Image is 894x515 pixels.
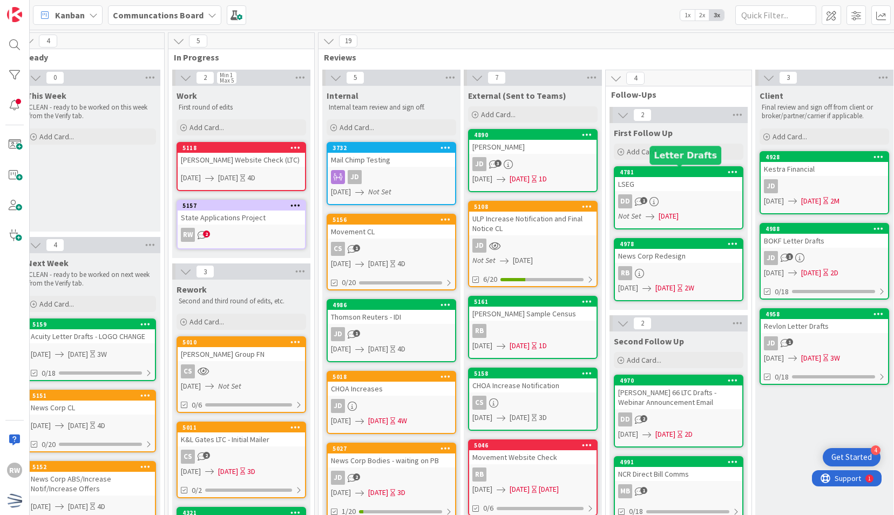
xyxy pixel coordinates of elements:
[760,90,783,101] span: Client
[56,4,59,13] div: 1
[472,255,496,265] i: Not Set
[181,450,195,464] div: CS
[611,89,738,100] span: Follow-Ups
[178,423,305,446] div: 5011K&L Gates LTC - Initial Mailer
[761,152,888,162] div: 4928
[181,364,195,378] div: CS
[615,167,742,177] div: 4781
[178,347,305,361] div: [PERSON_NAME] Group FN
[28,391,155,415] div: 5151News Corp CL
[830,353,840,364] div: 3W
[368,187,391,196] i: Not Set
[483,503,493,514] span: 0/6
[181,381,201,392] span: [DATE]
[328,300,455,310] div: 4986
[614,238,743,301] a: 4978News Corp RedesignRB[DATE][DATE]2W
[328,382,455,396] div: CHOA Increases
[29,103,154,121] p: CLEAN - ready to be worked on this week from the Verify tab.
[627,355,661,365] span: Add Card...
[620,458,742,466] div: 4991
[46,239,64,252] span: 4
[487,71,506,84] span: 7
[472,396,486,410] div: CS
[761,224,888,248] div: 4988BOKF Letter Drafts
[42,368,56,379] span: 0/18
[615,249,742,263] div: News Corp Redesign
[760,151,889,214] a: 4928Kestra FinancialJD[DATE][DATE]2M
[26,90,66,101] span: This Week
[510,173,530,185] span: [DATE]
[469,130,597,140] div: 4890
[760,308,889,385] a: 4958Revlon Letter DraftsJD[DATE][DATE]3W0/18
[178,364,305,378] div: CS
[28,320,155,329] div: 5159
[333,216,455,223] div: 5156
[328,143,455,153] div: 3732
[469,140,597,154] div: [PERSON_NAME]
[32,321,155,328] div: 5159
[329,103,454,112] p: Internal team review and sign off.
[177,284,207,295] span: Rework
[615,385,742,409] div: [PERSON_NAME] 66 LTC Drafts - Webinar Announcement Email
[327,142,456,205] a: 3732Mail Chimp TestingJD[DATE]Not Set
[766,225,888,233] div: 4988
[469,202,597,212] div: 5108
[368,343,388,355] span: [DATE]
[28,329,155,343] div: Acuity Letter Drafts - LOGO CHANGE
[615,177,742,191] div: LSEG
[469,450,597,464] div: Movement Website Check
[472,157,486,171] div: JD
[328,310,455,324] div: Thomson Reuters - IDI
[192,485,202,496] span: 0/2
[189,35,207,48] span: 5
[28,320,155,343] div: 5159Acuity Letter Drafts - LOGO CHANGE
[331,343,351,355] span: [DATE]
[761,319,888,333] div: Revlon Letter Drafts
[182,202,305,209] div: 5157
[469,441,597,450] div: 5046
[469,324,597,338] div: RB
[192,399,202,411] span: 0/6
[179,297,304,306] p: Second and third round of edits, etc.
[468,201,598,287] a: 5108ULP Increase Notification and Final Notice CLJDNot Set[DATE]6/20
[397,343,405,355] div: 4D
[181,172,201,184] span: [DATE]
[181,228,195,242] div: RW
[324,52,884,63] span: Reviews
[328,225,455,239] div: Movement CL
[328,153,455,167] div: Mail Chimp Testing
[620,377,742,384] div: 4970
[55,9,85,22] span: Kanban
[469,130,597,154] div: 4890[PERSON_NAME]
[178,337,305,361] div: 5010[PERSON_NAME] Group FN
[615,167,742,191] div: 4781LSEG
[397,487,405,498] div: 3D
[178,337,305,347] div: 5010
[615,194,742,208] div: DD
[328,327,455,341] div: JD
[328,471,455,485] div: JD
[218,466,238,477] span: [DATE]
[472,324,486,338] div: RB
[614,375,743,448] a: 4970[PERSON_NAME] 66 LTC Drafts - Webinar Announcement EmailDD[DATE][DATE]2D
[472,484,492,495] span: [DATE]
[328,399,455,413] div: JD
[203,452,210,459] span: 2
[474,131,597,139] div: 4890
[179,103,304,112] p: First round of edits
[481,110,516,119] span: Add Card...
[685,429,693,440] div: 2D
[178,143,305,167] div: 5118[PERSON_NAME] Website Check (LTC)
[331,471,345,485] div: JD
[469,441,597,464] div: 5046Movement Website Check
[68,420,88,431] span: [DATE]
[68,501,88,512] span: [DATE]
[333,445,455,452] div: 5027
[28,401,155,415] div: News Corp CL
[764,267,784,279] span: [DATE]
[472,467,486,482] div: RB
[32,463,155,471] div: 5152
[469,239,597,253] div: JD
[766,153,888,161] div: 4928
[218,381,241,391] i: Not Set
